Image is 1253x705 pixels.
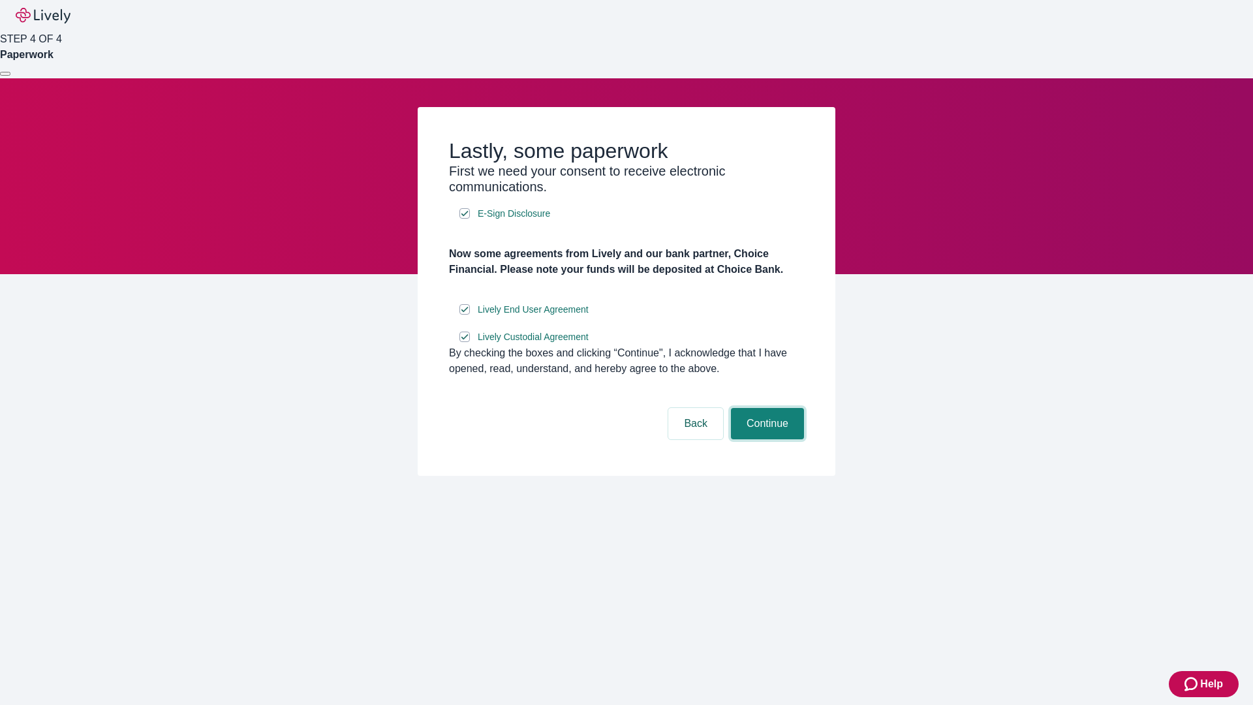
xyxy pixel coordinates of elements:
img: Lively [16,8,70,23]
button: Zendesk support iconHelp [1169,671,1239,697]
a: e-sign disclosure document [475,206,553,222]
div: By checking the boxes and clicking “Continue", I acknowledge that I have opened, read, understand... [449,345,804,377]
span: Lively Custodial Agreement [478,330,589,344]
a: e-sign disclosure document [475,329,591,345]
button: Back [668,408,723,439]
h3: First we need your consent to receive electronic communications. [449,163,804,195]
button: Continue [731,408,804,439]
h4: Now some agreements from Lively and our bank partner, Choice Financial. Please note your funds wi... [449,246,804,277]
a: e-sign disclosure document [475,302,591,318]
span: Help [1200,676,1223,692]
svg: Zendesk support icon [1184,676,1200,692]
h2: Lastly, some paperwork [449,138,804,163]
span: E-Sign Disclosure [478,207,550,221]
span: Lively End User Agreement [478,303,589,317]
